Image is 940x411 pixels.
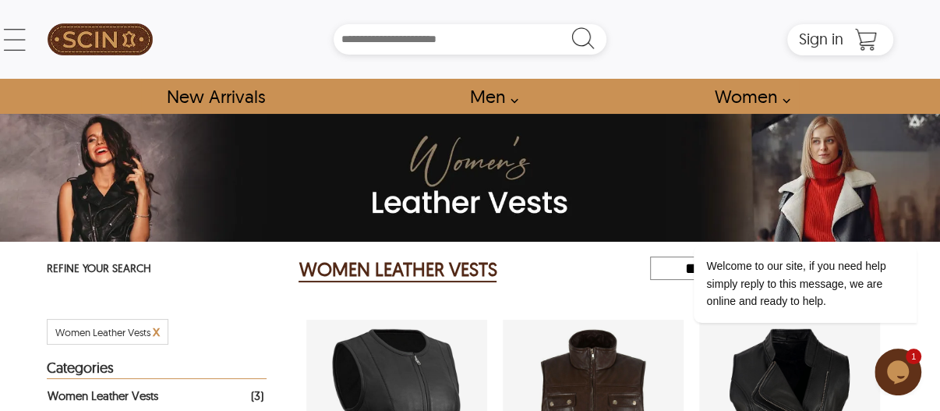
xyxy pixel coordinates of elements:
[697,79,799,114] a: Shop Women Leather Jackets
[798,34,843,47] a: Sign in
[850,28,882,51] a: Shopping Cart
[153,322,160,340] span: x
[644,157,924,341] iframe: chat widget
[250,386,263,406] div: ( 3 )
[47,360,267,379] div: Heading Filter Women Leather Vests by Categories
[48,386,263,406] a: Filter Women Leather Vests
[875,349,924,395] iframe: chat widget
[48,8,153,71] img: SCIN
[149,79,282,114] a: Shop New Arrivals
[47,257,267,282] p: REFINE YOUR SEARCH
[55,326,150,338] span: Filter Women Leather Vests
[452,79,527,114] a: shop men's leather jackets
[299,254,632,285] div: Women Leather Vests 3 Results Found
[299,257,497,282] h2: WOMEN LEATHER VESTS
[798,29,843,48] span: Sign in
[48,386,158,406] div: Women Leather Vests
[153,326,160,338] a: Cancel Filter
[47,8,153,71] a: SCIN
